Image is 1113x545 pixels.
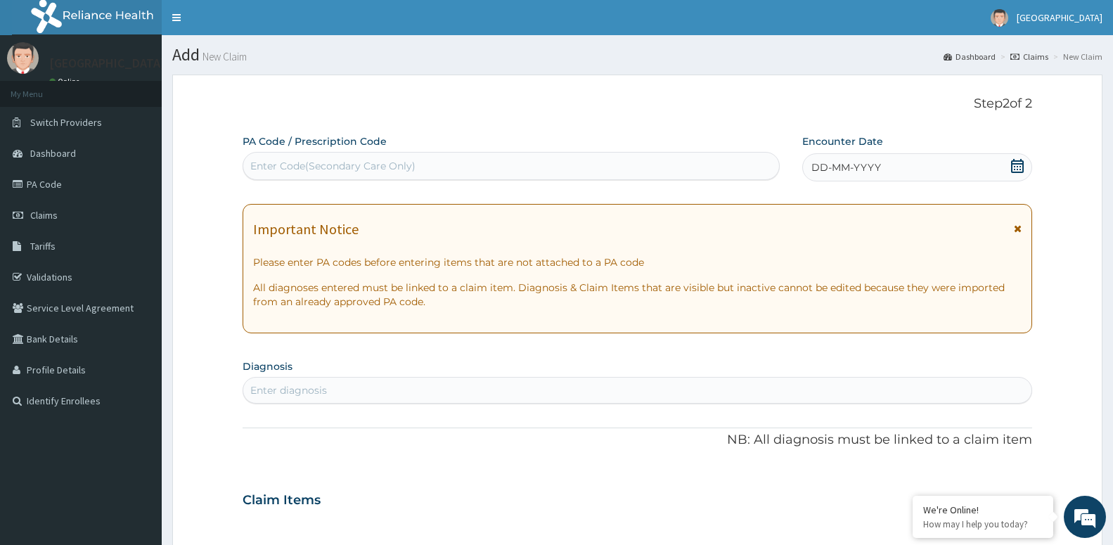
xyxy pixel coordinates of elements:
[49,77,83,86] a: Online
[172,46,1102,64] h1: Add
[923,504,1043,516] div: We're Online!
[944,51,996,63] a: Dashboard
[243,134,387,148] label: PA Code / Prescription Code
[1017,11,1102,24] span: [GEOGRAPHIC_DATA]
[49,57,165,70] p: [GEOGRAPHIC_DATA]
[991,9,1008,27] img: User Image
[30,209,58,222] span: Claims
[250,383,327,397] div: Enter diagnosis
[243,359,292,373] label: Diagnosis
[1010,51,1048,63] a: Claims
[200,51,247,62] small: New Claim
[1050,51,1102,63] li: New Claim
[243,431,1032,449] p: NB: All diagnosis must be linked to a claim item
[30,147,76,160] span: Dashboard
[243,493,321,508] h3: Claim Items
[250,159,416,173] div: Enter Code(Secondary Care Only)
[7,42,39,74] img: User Image
[811,160,881,174] span: DD-MM-YYYY
[253,222,359,237] h1: Important Notice
[802,134,883,148] label: Encounter Date
[30,240,56,252] span: Tariffs
[253,281,1022,309] p: All diagnoses entered must be linked to a claim item. Diagnosis & Claim Items that are visible bu...
[243,96,1032,112] p: Step 2 of 2
[30,116,102,129] span: Switch Providers
[923,518,1043,530] p: How may I help you today?
[253,255,1022,269] p: Please enter PA codes before entering items that are not attached to a PA code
